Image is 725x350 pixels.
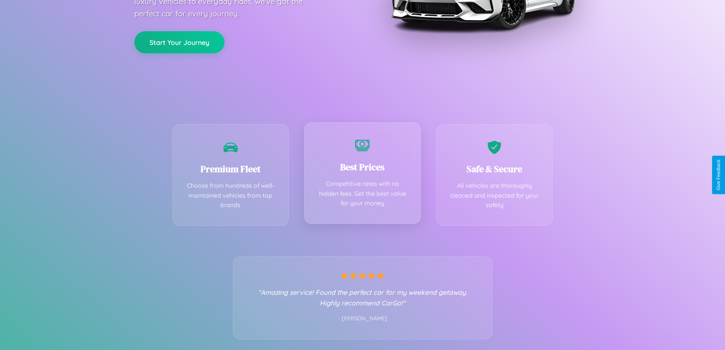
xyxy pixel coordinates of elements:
h3: Safe & Secure [448,163,541,175]
p: Competitive rates with no hidden fees. Get the best value for your money [316,179,409,208]
p: Choose from hundreds of well-maintained vehicles from top brands [184,181,277,210]
button: Start Your Journey [134,31,225,53]
p: - [PERSON_NAME] [249,314,477,324]
h3: Best Prices [316,161,409,173]
h3: Premium Fleet [184,163,277,175]
p: All vehicles are thoroughly cleaned and inspected for your safety [448,181,541,210]
p: "Amazing service! Found the perfect car for my weekend getaway. Highly recommend CarGo!" [249,287,477,308]
div: Give Feedback [716,160,721,190]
